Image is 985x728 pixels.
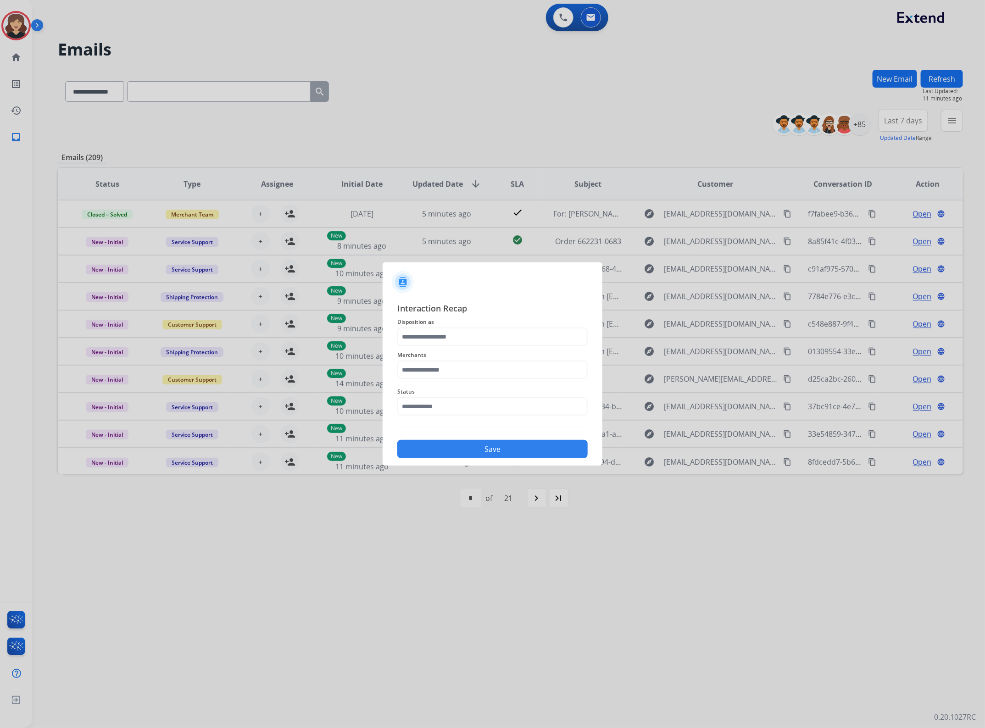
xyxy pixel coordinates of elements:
[397,386,588,397] span: Status
[397,350,588,361] span: Merchants
[397,427,588,427] img: contact-recap-line.svg
[397,302,588,317] span: Interaction Recap
[397,317,588,328] span: Disposition as
[934,711,976,722] p: 0.20.1027RC
[392,271,414,293] img: contactIcon
[397,440,588,458] button: Save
